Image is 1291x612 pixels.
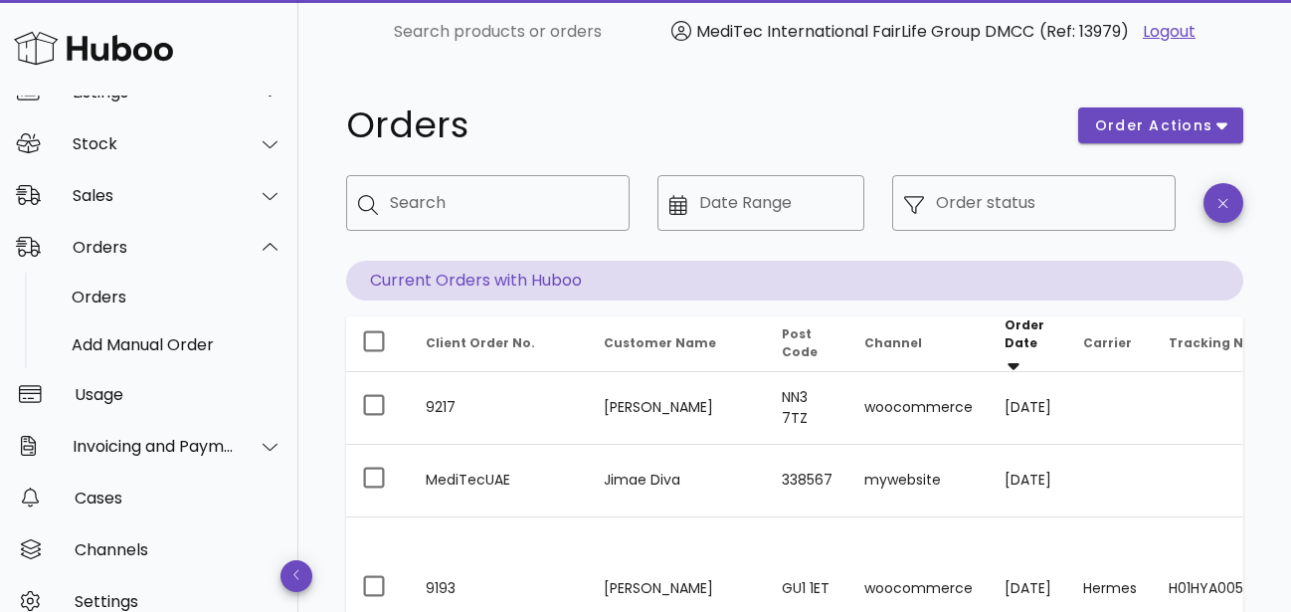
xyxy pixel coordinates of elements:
span: Carrier [1083,334,1132,351]
th: Client Order No. [410,316,588,372]
th: Channel [848,316,989,372]
span: Tracking No. [1169,334,1256,351]
td: mywebsite [848,445,989,517]
button: order actions [1078,107,1243,143]
td: MediTecUAE [410,445,588,517]
span: Customer Name [604,334,716,351]
div: Sales [73,186,235,205]
img: Huboo Logo [14,27,173,70]
div: Stock [73,134,235,153]
td: [DATE] [989,372,1067,445]
div: Orders [72,288,282,306]
div: Channels [75,540,282,559]
th: Order Date: Sorted descending. Activate to remove sorting. [989,316,1067,372]
span: Client Order No. [426,334,535,351]
th: Post Code [766,316,848,372]
td: Jimae Diva [588,445,766,517]
div: Invoicing and Payments [73,437,235,456]
span: order actions [1094,115,1213,136]
span: Post Code [782,325,818,360]
span: Channel [864,334,922,351]
span: (Ref: 13979) [1039,20,1129,43]
div: Usage [75,385,282,404]
a: Logout [1143,20,1196,44]
span: MediTec International FairLife Group DMCC [696,20,1034,43]
div: Orders [73,238,235,257]
div: Cases [75,489,282,508]
td: 338567 [766,445,848,517]
h1: Orders [346,107,1054,143]
td: 9217 [410,372,588,445]
td: [DATE] [989,445,1067,517]
p: Current Orders with Huboo [346,261,1243,301]
td: woocommerce [848,372,989,445]
div: Settings [75,592,282,611]
span: Order Date [1005,316,1044,351]
th: Carrier [1067,316,1153,372]
td: [PERSON_NAME] [588,372,766,445]
td: NN3 7TZ [766,372,848,445]
div: Add Manual Order [72,335,282,354]
th: Customer Name [588,316,766,372]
